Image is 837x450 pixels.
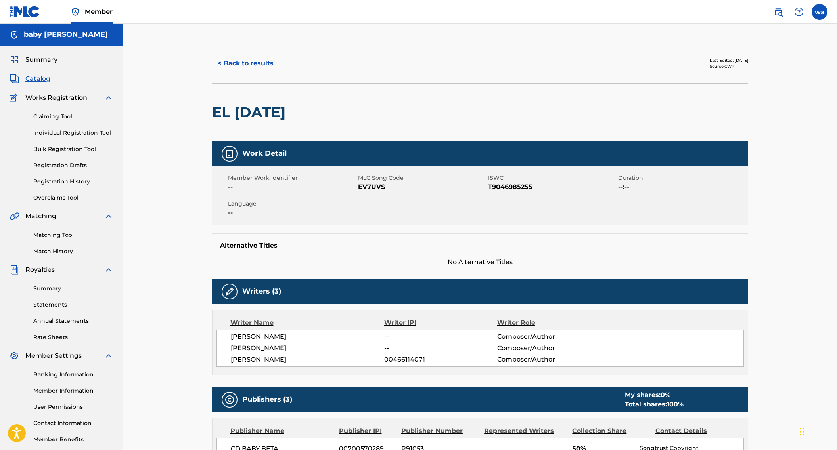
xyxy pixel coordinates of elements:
span: Composer/Author [497,343,600,353]
a: Matching Tool [33,231,113,239]
span: Composer/Author [497,332,600,341]
a: Annual Statements [33,317,113,325]
a: Summary [33,284,113,293]
span: Member [85,7,113,16]
span: Member Work Identifier [228,174,356,182]
span: Composer/Author [497,355,600,364]
div: Writer Role [497,318,600,328]
span: [PERSON_NAME] [231,343,385,353]
img: Top Rightsholder [71,7,80,17]
a: SummarySummary [10,55,57,65]
a: Rate Sheets [33,333,113,341]
img: expand [104,265,113,275]
img: Member Settings [10,351,19,360]
a: Contact Information [33,419,113,427]
div: Publisher Number [401,426,478,436]
span: --:-- [618,182,746,192]
a: Match History [33,247,113,256]
img: Publishers [225,395,234,404]
img: search [774,7,783,17]
span: Summary [25,55,57,65]
h2: EL [DATE] [212,103,289,121]
a: User Permissions [33,403,113,411]
span: ISWC [488,174,616,182]
h5: Writers (3) [242,287,281,296]
div: Publisher IPI [339,426,395,436]
a: Statements [33,301,113,309]
span: Member Settings [25,351,82,360]
a: Individual Registration Tool [33,129,113,137]
img: Matching [10,212,19,221]
img: expand [104,351,113,360]
div: Help [791,4,807,20]
div: User Menu [812,4,827,20]
span: -- [228,208,356,217]
div: Last Edited: [DATE] [710,57,748,63]
a: Overclaims Tool [33,194,113,202]
img: Summary [10,55,19,65]
a: Bulk Registration Tool [33,145,113,153]
iframe: Chat Widget [797,412,837,450]
a: Banking Information [33,370,113,379]
div: Widget de chat [797,412,837,450]
img: Accounts [10,30,19,40]
span: [PERSON_NAME] [231,332,385,341]
span: Language [228,200,356,208]
img: Work Detail [225,149,234,158]
iframe: Resource Center [815,307,837,373]
span: -- [384,332,497,341]
div: Writer IPI [384,318,497,328]
h5: baby rasta [24,30,108,39]
img: Writers [225,287,234,296]
a: CatalogCatalog [10,74,50,84]
a: Member Benefits [33,435,113,444]
span: [PERSON_NAME] [231,355,385,364]
div: Arrastrar [800,420,804,444]
span: 00466114071 [384,355,497,364]
a: Registration Drafts [33,161,113,170]
div: Total shares: [625,400,684,409]
span: EV7UVS [358,182,486,192]
span: MLC Song Code [358,174,486,182]
img: Royalties [10,265,19,275]
a: Public Search [770,4,786,20]
div: Source: CWR [710,63,748,69]
h5: Publishers (3) [242,395,292,404]
a: Claiming Tool [33,113,113,121]
img: expand [104,212,113,221]
span: Duration [618,174,746,182]
div: Publisher Name [230,426,333,436]
span: Royalties [25,265,55,275]
span: T9046985255 [488,182,616,192]
a: Member Information [33,387,113,395]
span: No Alternative Titles [212,257,748,267]
div: Contact Details [655,426,732,436]
h5: Work Detail [242,149,287,158]
span: -- [384,343,497,353]
span: -- [228,182,356,192]
img: help [794,7,804,17]
span: Matching [25,212,56,221]
img: Works Registration [10,93,20,103]
img: expand [104,93,113,103]
button: < Back to results [212,53,279,73]
span: Works Registration [25,93,87,103]
div: Collection Share [572,426,649,436]
a: Registration History [33,177,113,186]
div: My shares: [625,390,684,400]
div: Represented Writers [484,426,566,436]
img: Catalog [10,74,19,84]
h5: Alternative Titles [220,242,740,250]
span: 0 % [661,391,670,399]
span: 100 % [667,400,684,408]
img: MLC Logo [10,6,40,17]
div: Writer Name [230,318,385,328]
span: Catalog [25,74,50,84]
